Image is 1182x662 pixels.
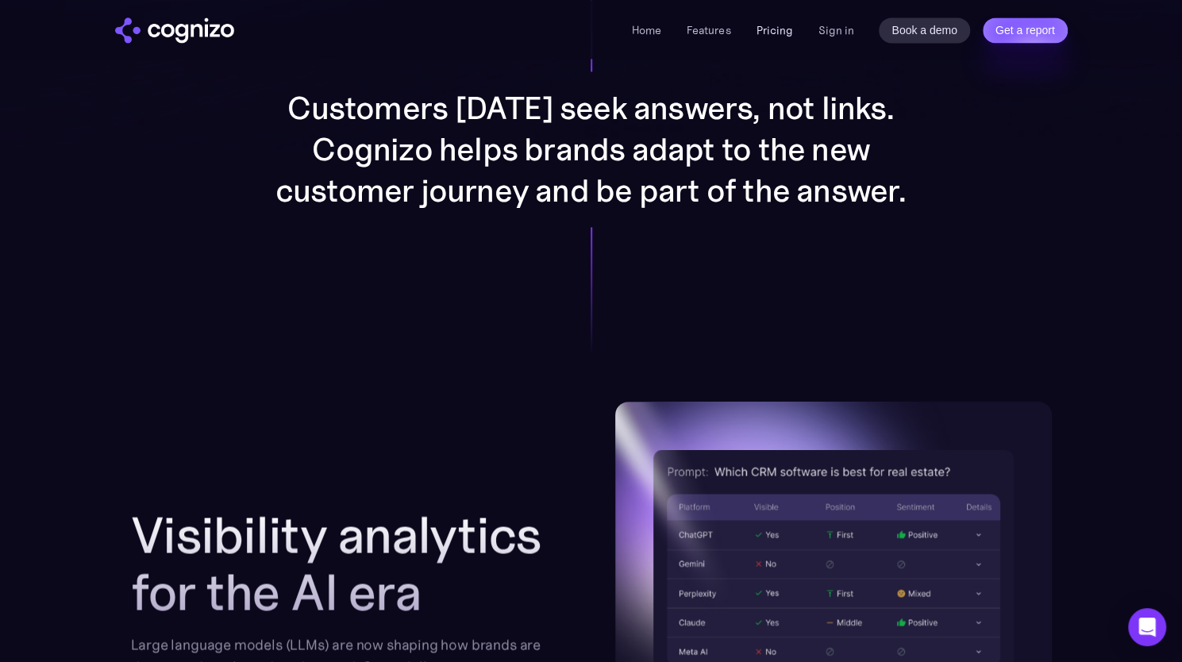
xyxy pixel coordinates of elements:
a: Sign in [818,21,853,40]
a: Get a report [983,17,1068,43]
a: Home [632,23,661,37]
div: Open Intercom Messenger [1128,608,1166,646]
p: Customers [DATE] seek answers, not links. Cognizo helps brands adapt to the new customer journey ... [274,87,909,211]
a: Book a demo [879,17,970,43]
a: Pricing [756,23,792,37]
a: home [115,17,234,43]
h2: Visibility analytics for the AI era [131,506,568,621]
a: Features [687,23,730,37]
img: cognizo logo [115,17,234,43]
